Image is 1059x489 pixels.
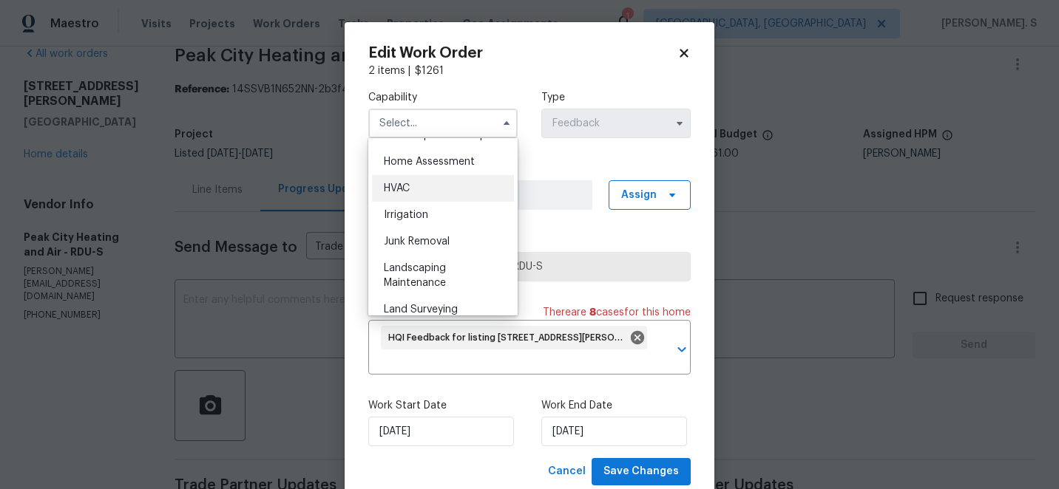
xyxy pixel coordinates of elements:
[381,259,678,274] span: Peak City Heating and Air - RDU-S
[548,462,586,481] span: Cancel
[415,66,444,76] span: $ 1261
[368,417,514,446] input: M/D/YYYY
[541,109,691,138] input: Select...
[368,162,691,177] label: Work Order Manager
[368,398,518,413] label: Work Start Date
[384,157,475,167] span: Home Assessment
[368,90,518,105] label: Capability
[603,462,679,481] span: Save Changes
[671,339,692,360] button: Open
[541,398,691,413] label: Work End Date
[381,326,647,349] div: HQI Feedback for listing [STREET_ADDRESS][PERSON_NAME]
[592,458,691,485] button: Save Changes
[621,188,657,202] span: Assign
[388,332,634,344] span: HQI Feedback for listing [STREET_ADDRESS][PERSON_NAME]
[542,458,592,485] button: Cancel
[541,90,691,105] label: Type
[384,263,446,288] span: Landscaping Maintenance
[589,307,596,318] span: 8
[384,210,428,220] span: Irrigation
[498,114,515,132] button: Hide options
[541,417,687,446] input: M/D/YYYY
[671,114,688,132] button: Show options
[368,233,691,248] label: Trade Partner
[368,46,677,61] h2: Edit Work Order
[384,304,458,315] span: Land Surveying
[368,64,691,78] div: 2 items |
[384,183,410,194] span: HVAC
[368,109,518,138] input: Select...
[384,236,450,247] span: Junk Removal
[543,305,691,320] span: There are case s for this home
